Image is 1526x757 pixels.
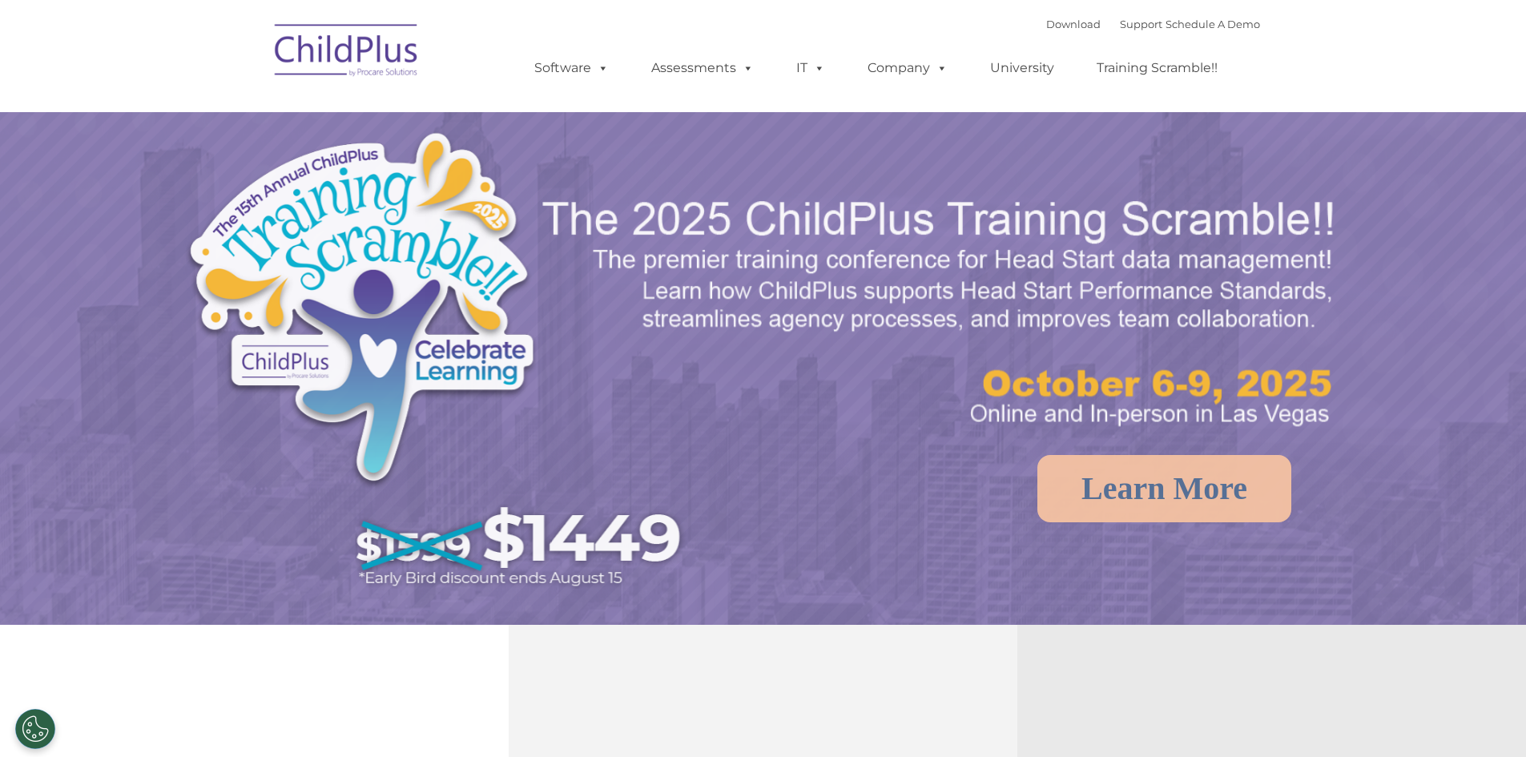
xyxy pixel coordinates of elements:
a: Learn More [1037,455,1291,522]
a: Assessments [635,52,770,84]
font: | [1046,18,1260,30]
a: Company [852,52,964,84]
button: Cookies Settings [15,709,55,749]
a: University [974,52,1070,84]
a: Training Scramble!! [1081,52,1234,84]
a: Support [1120,18,1162,30]
a: Software [518,52,625,84]
img: ChildPlus by Procare Solutions [267,13,427,93]
a: Download [1046,18,1101,30]
a: IT [780,52,841,84]
a: Schedule A Demo [1166,18,1260,30]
